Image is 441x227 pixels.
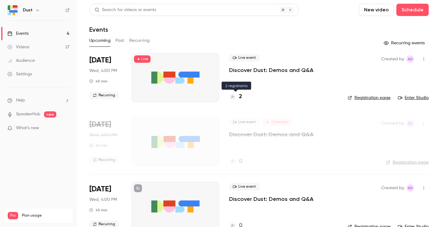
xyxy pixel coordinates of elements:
[115,36,124,46] button: Past
[89,36,111,46] button: Upcoming
[89,197,117,203] span: Wed, 4:00 PM
[229,183,260,190] span: Live event
[89,79,107,84] div: 45 min
[89,184,111,194] span: [DATE]
[89,68,117,74] span: Wed, 4:00 PM
[16,111,40,117] a: SpeakerHub
[22,213,69,218] span: Plan usage
[229,93,242,101] a: 2
[229,66,314,74] a: Discover Dust: Demos and Q&A
[381,38,429,48] button: Recurring events
[89,117,122,166] div: Oct 1 Wed, 4:00 PM (Europe/Paris)
[407,120,414,127] span: Alban Dumouilla
[89,156,119,164] span: Recurring
[89,208,107,213] div: 45 min
[7,30,29,37] div: Events
[229,195,314,203] a: Discover Dust: Demos and Q&A
[62,125,70,131] iframe: Noticeable Trigger
[381,120,404,127] span: Created by
[396,4,429,16] button: Schedule
[408,120,413,127] span: AD
[348,95,390,101] a: Registration page
[89,53,122,102] div: Sep 17 Wed, 4:00 PM (Europe/Paris)
[7,97,70,104] li: help-dropdown-opener
[386,159,429,165] a: Registration page
[229,131,314,138] a: Discover Dust: Demos and Q&A
[239,93,242,101] h4: 2
[89,55,111,65] span: [DATE]
[44,111,56,117] span: new
[89,143,107,148] div: 45 min
[229,54,260,62] span: Live event
[95,7,156,13] div: Search for videos or events
[89,120,111,129] span: [DATE]
[7,44,29,50] div: Videos
[229,157,242,165] a: 0
[408,55,413,63] span: AD
[129,36,150,46] button: Recurring
[398,95,429,101] a: Enter Studio
[407,184,414,192] span: Alban Dumouilla
[359,4,394,16] button: New video
[229,118,260,126] span: Live event
[381,184,404,192] span: Created by
[89,26,108,33] h1: Events
[89,92,119,99] span: Recurring
[16,125,39,131] span: What's new
[7,71,32,77] div: Settings
[407,55,414,63] span: Alban Dumouilla
[89,132,117,138] span: Wed, 4:00 PM
[262,118,292,126] span: Canceled
[239,157,242,165] h4: 0
[381,55,404,63] span: Created by
[8,212,18,219] span: Pro
[7,58,35,64] div: Audience
[23,7,33,13] h6: Dust
[16,97,25,104] span: Help
[408,184,413,192] span: AD
[8,5,18,15] img: Dust
[134,55,151,63] span: Live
